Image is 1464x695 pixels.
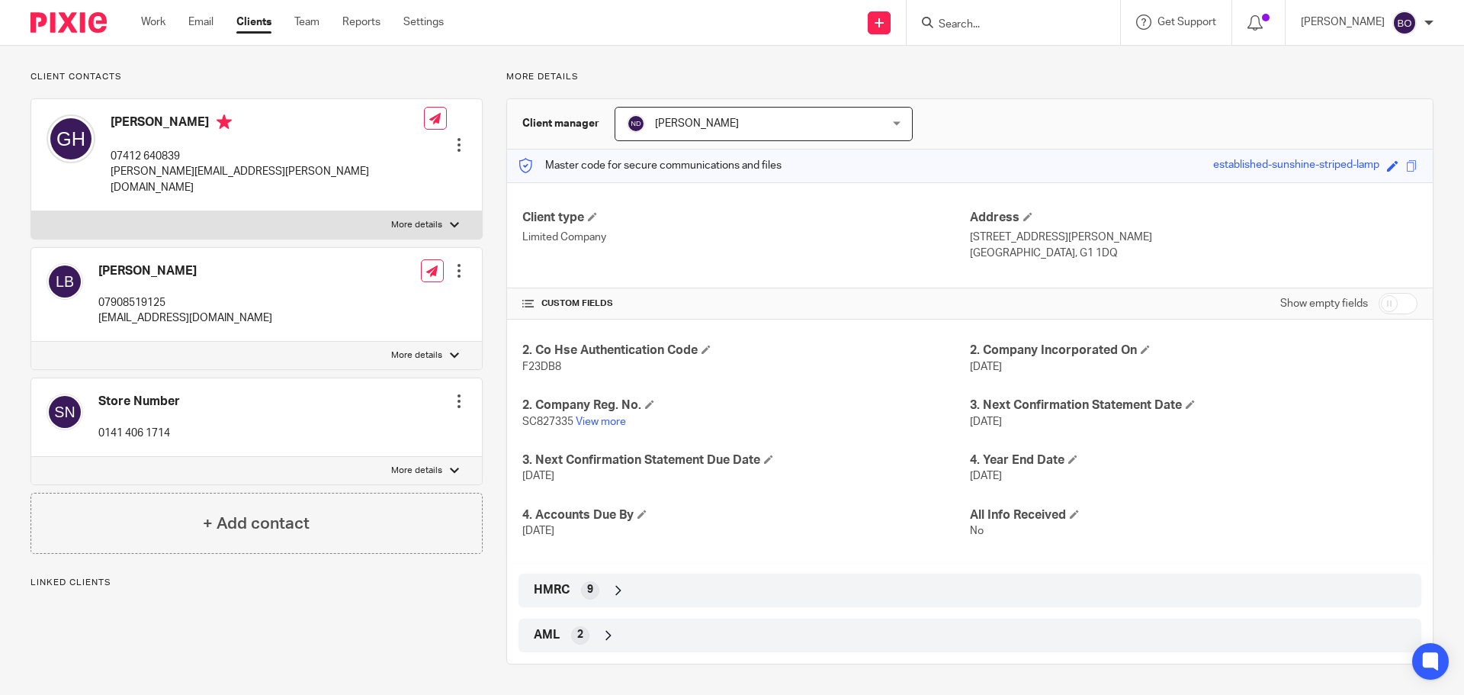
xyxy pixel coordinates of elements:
[188,14,213,30] a: Email
[47,394,83,430] img: svg%3E
[970,417,1002,427] span: [DATE]
[970,452,1417,468] h4: 4. Year End Date
[111,149,424,164] p: ‭07412 640839‬
[391,349,442,362] p: More details
[534,627,560,643] span: AML
[403,14,444,30] a: Settings
[98,310,272,326] p: [EMAIL_ADDRESS][DOMAIN_NAME]
[1157,17,1216,27] span: Get Support
[1280,296,1368,311] label: Show empty fields
[970,526,984,536] span: No
[141,14,165,30] a: Work
[30,12,107,33] img: Pixie
[342,14,380,30] a: Reports
[98,394,180,410] h4: Store Number
[970,397,1417,413] h4: 3. Next Confirmation Statement Date
[970,246,1417,261] p: [GEOGRAPHIC_DATA], G1 1DQ
[534,582,570,598] span: HMRC
[98,426,180,441] p: 0141 406 1714
[522,526,554,536] span: [DATE]
[203,512,310,536] h4: + Add contact
[970,471,1002,481] span: [DATE]
[655,118,739,129] span: [PERSON_NAME]
[522,397,970,413] h4: 2. Company Reg. No.
[522,343,970,359] h4: 2. Co Hse Authentication Code
[970,362,1002,372] span: [DATE]
[522,210,970,226] h4: Client type
[522,417,573,427] span: SC827335
[522,362,561,372] span: F23DB8
[98,295,272,310] p: 07908519125
[518,158,782,173] p: Master code for secure communications and files
[1392,11,1417,35] img: svg%3E
[391,219,442,231] p: More details
[937,18,1074,32] input: Search
[627,114,645,133] img: svg%3E
[970,210,1417,226] h4: Address
[970,507,1417,523] h4: All Info Received
[47,114,95,163] img: svg%3E
[970,230,1417,245] p: [STREET_ADDRESS][PERSON_NAME]
[294,14,319,30] a: Team
[391,465,442,477] p: More details
[111,114,424,134] h4: [PERSON_NAME]
[111,164,424,195] p: [PERSON_NAME][EMAIL_ADDRESS][PERSON_NAME][DOMAIN_NAME]
[30,577,483,589] p: Linked clients
[522,298,970,310] h4: CUSTOM FIELDS
[1213,157,1379,175] div: established-sunshine-striped-lamp
[587,582,593,597] span: 9
[522,116,599,131] h3: Client manager
[522,230,970,245] p: Limited Company
[970,343,1417,359] h4: 2. Company Incorporated On
[522,507,970,523] h4: 4. Accounts Due By
[522,452,970,468] h4: 3. Next Confirmation Statement Due Date
[236,14,271,30] a: Clients
[1301,14,1385,30] p: [PERSON_NAME]
[577,627,583,642] span: 2
[506,71,1433,83] p: More details
[522,471,554,481] span: [DATE]
[30,71,483,83] p: Client contacts
[47,263,83,300] img: svg%3E
[576,417,626,427] a: View more
[217,114,232,130] i: Primary
[98,263,272,279] h4: [PERSON_NAME]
